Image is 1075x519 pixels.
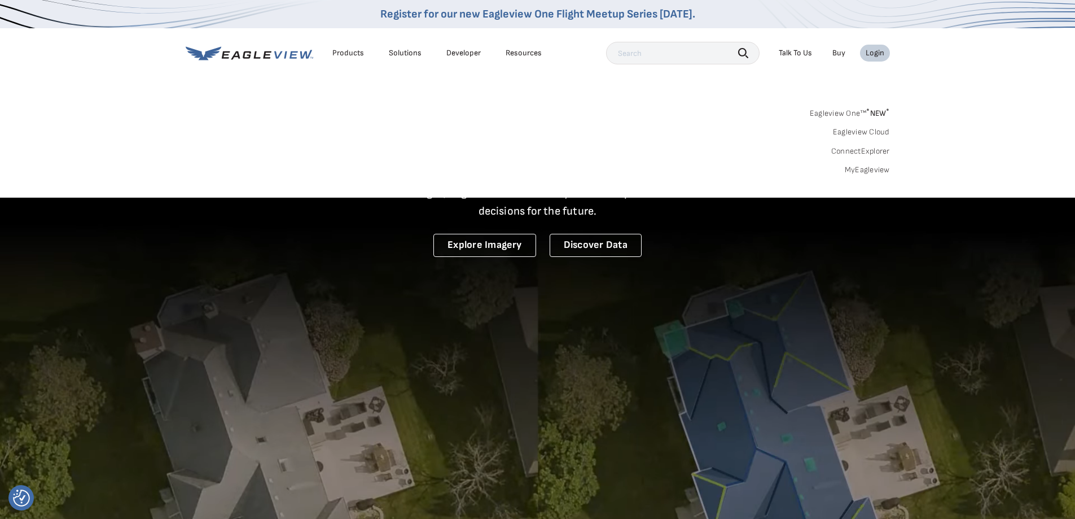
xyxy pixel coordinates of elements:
[810,105,890,118] a: Eagleview One™*NEW*
[332,48,364,58] div: Products
[833,127,890,137] a: Eagleview Cloud
[13,490,30,507] img: Revisit consent button
[506,48,542,58] div: Resources
[433,234,536,257] a: Explore Imagery
[779,48,812,58] div: Talk To Us
[866,108,889,118] span: NEW
[550,234,642,257] a: Discover Data
[866,48,884,58] div: Login
[606,42,760,64] input: Search
[832,48,845,58] a: Buy
[380,7,695,21] a: Register for our new Eagleview One Flight Meetup Series [DATE].
[831,146,890,156] a: ConnectExplorer
[389,48,422,58] div: Solutions
[13,490,30,507] button: Consent Preferences
[845,165,890,175] a: MyEagleview
[446,48,481,58] a: Developer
